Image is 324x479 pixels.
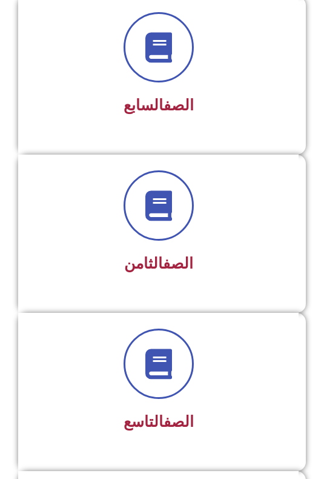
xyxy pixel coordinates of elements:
[124,255,193,272] span: الثامن
[124,413,194,430] span: التاسع
[124,96,194,114] span: السابع
[164,413,194,430] a: الصف
[163,255,193,272] a: الصف
[164,96,194,114] a: الصف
